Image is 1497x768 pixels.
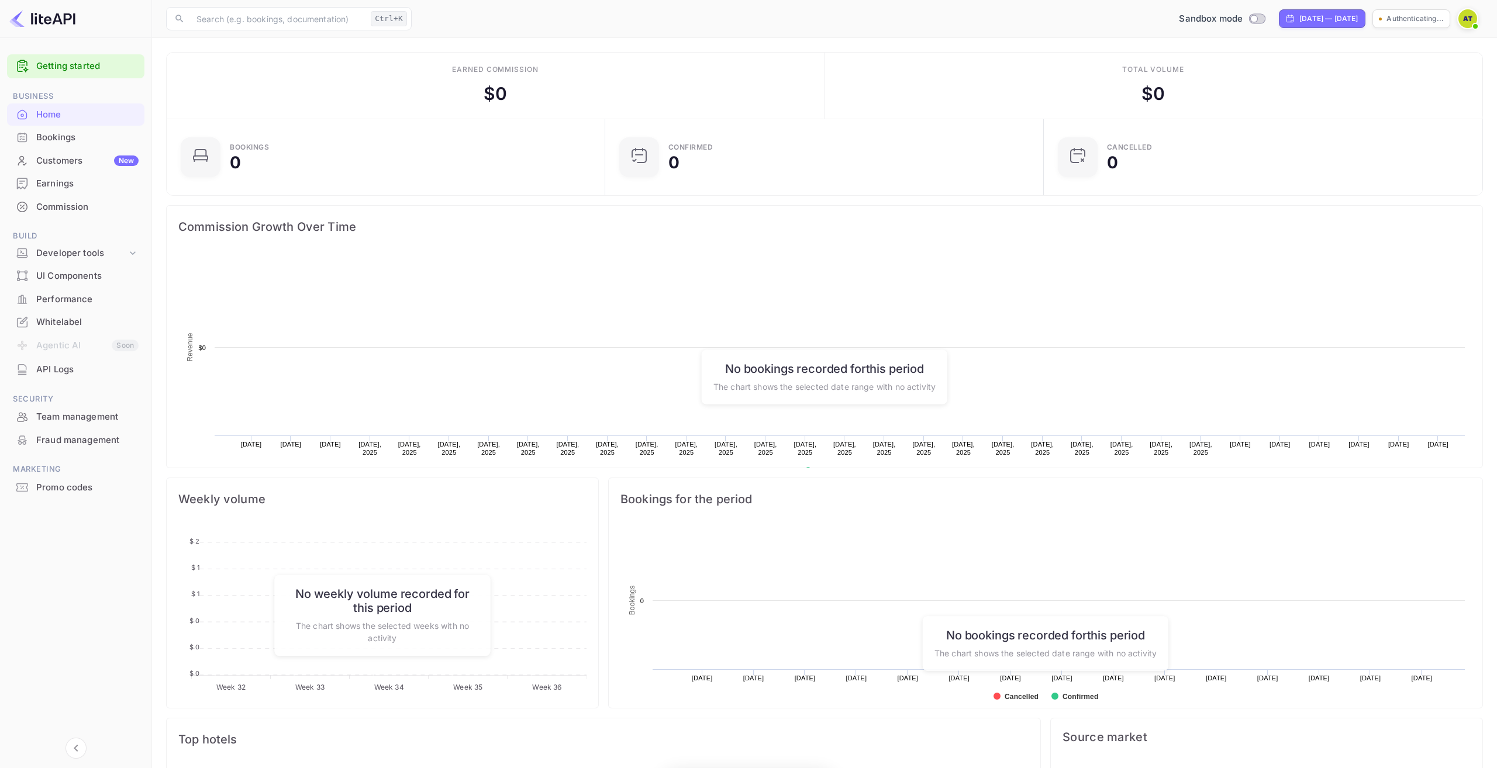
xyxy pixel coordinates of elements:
[36,200,139,214] div: Commission
[198,344,206,351] text: $0
[320,441,341,448] text: [DATE]
[36,316,139,329] div: Whitelabel
[934,646,1157,659] p: The chart shows the selected date range with no activity
[7,126,144,148] a: Bookings
[1388,441,1409,448] text: [DATE]
[675,441,698,456] text: [DATE], 2025
[1458,9,1477,28] img: Achilles Tzavalas
[873,441,896,456] text: [DATE], 2025
[934,628,1157,642] h6: No bookings recorded for this period
[1270,441,1291,448] text: [DATE]
[241,441,262,448] text: [DATE]
[1150,441,1172,456] text: [DATE], 2025
[7,103,144,125] a: Home
[230,154,241,171] div: 0
[846,674,867,681] text: [DATE]
[556,441,579,456] text: [DATE], 2025
[7,54,144,78] div: Getting started
[191,590,199,598] tspan: $ 1
[1309,674,1330,681] text: [DATE]
[7,393,144,406] span: Security
[1154,674,1175,681] text: [DATE]
[596,441,619,456] text: [DATE], 2025
[477,441,500,456] text: [DATE], 2025
[7,90,144,103] span: Business
[36,293,139,306] div: Performance
[286,587,478,615] h6: No weekly volume recorded for this period
[230,144,269,151] div: Bookings
[189,669,199,677] tspan: $ 0
[7,406,144,428] div: Team management
[628,586,636,615] text: Bookings
[1348,441,1370,448] text: [DATE]
[374,683,404,691] tspan: Week 34
[833,441,856,456] text: [DATE], 2025
[794,441,816,456] text: [DATE], 2025
[9,9,75,28] img: LiteAPI logo
[178,490,587,508] span: Weekly volume
[438,441,461,456] text: [DATE], 2025
[7,311,144,333] a: Whitelabel
[216,683,246,691] tspan: Week 32
[1206,674,1227,681] text: [DATE]
[743,674,764,681] text: [DATE]
[7,196,144,219] div: Commission
[1189,441,1212,456] text: [DATE], 2025
[7,476,144,499] div: Promo codes
[713,380,936,392] p: The chart shows the selected date range with no activity
[795,674,816,681] text: [DATE]
[36,247,127,260] div: Developer tools
[1071,441,1094,456] text: [DATE], 2025
[1107,154,1118,171] div: 0
[1386,13,1444,24] p: Authenticating...
[114,155,139,166] div: New
[7,429,144,451] a: Fraud management
[517,441,540,456] text: [DATE], 2025
[992,441,1015,456] text: [DATE], 2025
[7,172,144,194] a: Earnings
[692,674,713,681] text: [DATE]
[1360,674,1381,681] text: [DATE]
[7,172,144,195] div: Earnings
[36,269,139,283] div: UI Components
[186,333,194,361] text: Revenue
[715,441,737,456] text: [DATE], 2025
[1309,441,1330,448] text: [DATE]
[1230,441,1251,448] text: [DATE]
[36,60,139,73] a: Getting started
[754,441,777,456] text: [DATE], 2025
[7,265,144,288] div: UI Components
[7,265,144,286] a: UI Components
[713,361,936,375] h6: No bookings recorded for this period
[636,441,658,456] text: [DATE], 2025
[1141,81,1165,107] div: $ 0
[7,358,144,380] a: API Logs
[1122,64,1185,75] div: Total volume
[7,476,144,498] a: Promo codes
[189,537,199,545] tspan: $ 2
[1107,144,1153,151] div: CANCELLED
[189,7,366,30] input: Search (e.g. bookings, documentation)
[36,410,139,424] div: Team management
[7,406,144,427] a: Team management
[191,563,199,572] tspan: $ 1
[668,144,713,151] div: Confirmed
[1063,730,1471,744] span: Source market
[36,481,139,494] div: Promo codes
[36,108,139,122] div: Home
[36,131,139,144] div: Bookings
[1179,12,1243,26] span: Sandbox mode
[1110,441,1133,456] text: [DATE], 2025
[7,196,144,217] a: Commission
[178,217,1471,236] span: Commission Growth Over Time
[1279,9,1365,28] div: Click to change the date range period
[7,358,144,381] div: API Logs
[7,243,144,264] div: Developer tools
[897,674,918,681] text: [DATE]
[453,683,482,691] tspan: Week 35
[36,363,139,376] div: API Logs
[65,738,87,759] button: Collapse navigation
[7,150,144,171] a: CustomersNew
[1051,674,1072,681] text: [DATE]
[7,150,144,172] div: CustomersNew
